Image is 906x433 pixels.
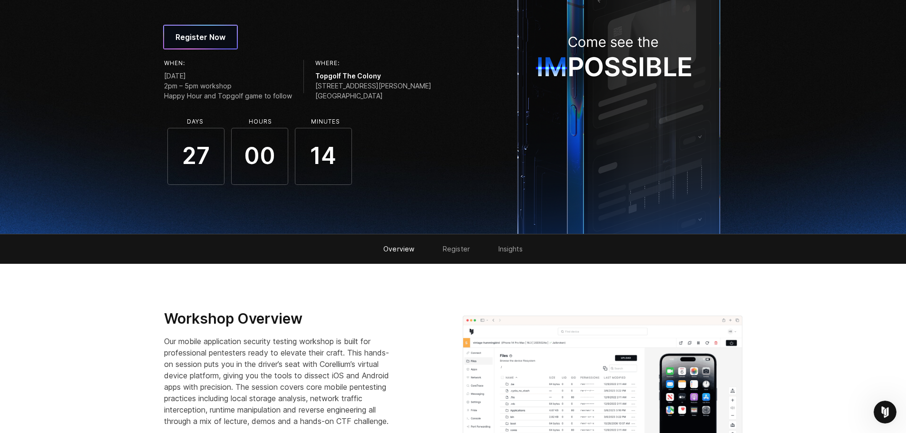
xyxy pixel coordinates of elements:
a: Register [443,245,470,253]
span: 00 [231,128,288,185]
li: Days [167,118,224,125]
iframe: Intercom live chat [874,401,896,423]
li: Hours [232,118,289,125]
p: Our mobile application security testing workshop is built for professional pentesters ready to el... [164,336,397,427]
a: Overview [383,245,414,253]
a: Register Now [164,26,237,48]
span: 27 [167,128,224,185]
span: [STREET_ADDRESS][PERSON_NAME] [GEOGRAPHIC_DATA] [315,81,431,101]
h3: Workshop Overview [164,310,397,328]
a: Insights [498,245,523,253]
span: 14 [295,128,352,185]
h6: When: [164,60,292,67]
span: Topgolf The Colony [315,71,431,81]
span: Register Now [175,31,225,43]
span: [DATE] [164,71,292,81]
li: Minutes [297,118,354,125]
h6: Where: [315,60,431,67]
span: 2pm – 5pm workshop Happy Hour and Topgolf game to follow [164,81,292,101]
